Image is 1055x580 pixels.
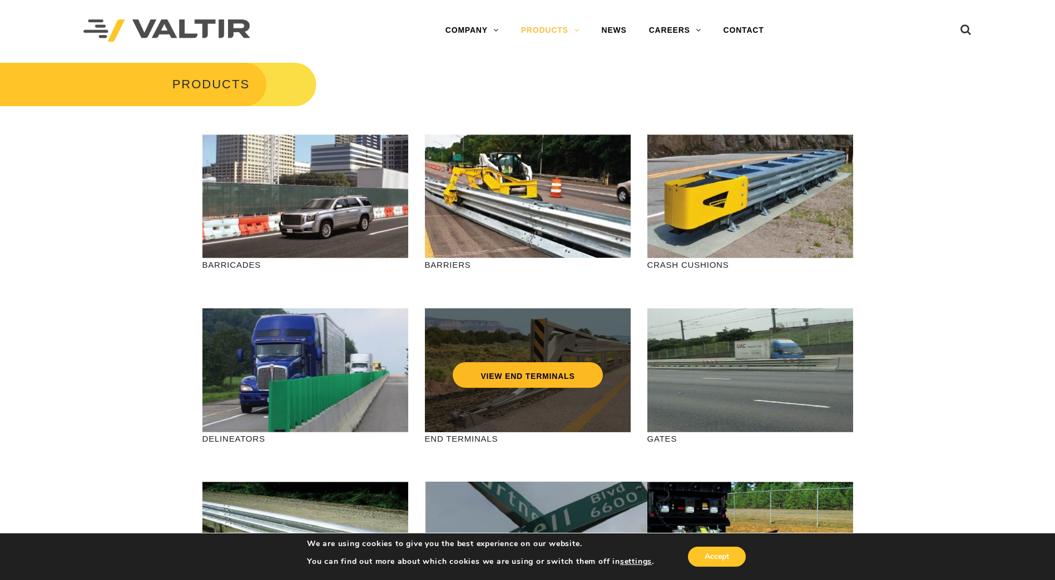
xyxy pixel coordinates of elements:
button: Accept [688,547,746,567]
a: CAREERS [638,19,712,42]
p: GATES [647,432,853,445]
p: BARRIERS [425,258,631,271]
p: END TERMINALS [425,432,631,445]
a: PRODUCTS [510,19,591,42]
a: VIEW END TERMINALS [453,362,602,388]
p: CRASH CUSHIONS [647,258,853,271]
p: DELINEATORS [202,432,408,445]
button: settings [620,557,652,567]
p: We are using cookies to give you the best experience on our website. [307,539,654,549]
p: BARRICADES [202,258,408,271]
a: COMPANY [434,19,510,42]
a: CONTACT [712,19,775,42]
a: NEWS [591,19,638,42]
p: You can find out more about which cookies we are using or switch them off in . [307,557,654,567]
img: Valtir [83,19,250,42]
